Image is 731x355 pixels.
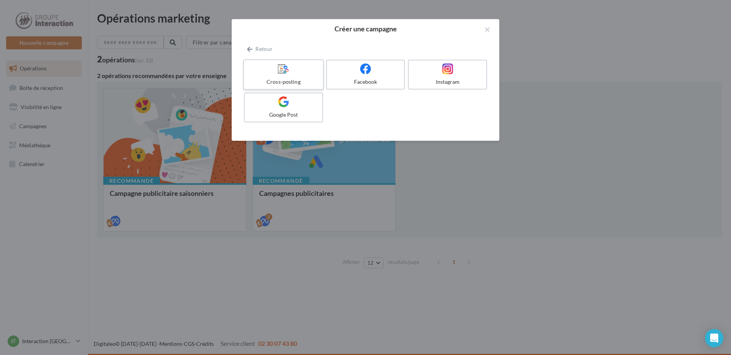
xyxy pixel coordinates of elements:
[244,25,487,32] h2: Créer une campagne
[248,111,319,119] div: Google Post
[412,78,483,86] div: Instagram
[244,44,276,54] button: Retour
[705,329,723,347] div: Open Intercom Messenger
[330,78,401,86] div: Facebook
[247,78,320,86] div: Cross-posting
